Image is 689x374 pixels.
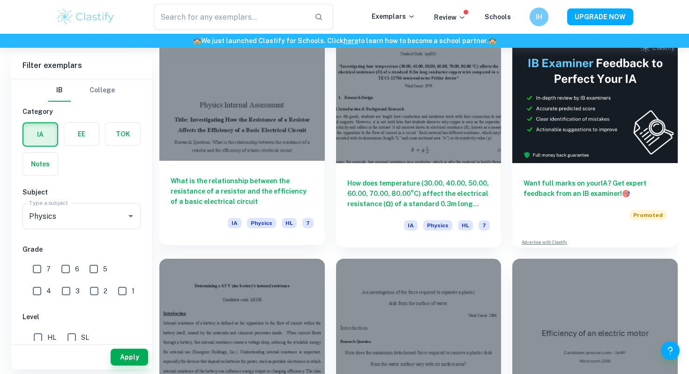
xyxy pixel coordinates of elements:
button: Notes [23,153,58,175]
h6: Filter exemplars [11,52,152,79]
button: TOK [105,123,140,145]
span: 6 [75,264,79,274]
h6: Category [22,106,141,117]
span: IA [404,220,418,231]
h6: Want full marks on your IA ? Get expert feedback from an IB examiner! [524,178,667,199]
span: SL [81,332,89,343]
span: 1 [132,286,135,296]
span: 7 [479,220,490,231]
span: Physics [247,218,276,228]
span: 3 [75,286,80,296]
span: Physics [423,220,452,231]
span: Promoted [629,210,667,220]
h6: How does temperature (30.00, 40.00, 50.00, 60.00, 70.00, 80.00°C) affect the electrical resistanc... [347,178,490,209]
span: 4 [46,286,51,296]
span: 7 [46,264,51,274]
a: Advertise with Clastify [522,239,567,246]
button: UPGRADE NOW [567,8,633,25]
h6: IH [534,12,545,22]
a: Want full marks on yourIA? Get expert feedback from an IB examiner!PromotedAdvertise with Clastify [512,39,678,247]
button: IB [48,79,71,102]
a: How does temperature (30.00, 40.00, 50.00, 60.00, 70.00, 80.00°C) affect the electrical resistanc... [336,39,502,247]
img: Thumbnail [512,39,678,163]
span: 🏫 [488,37,496,45]
span: IA [228,218,241,228]
h6: What is the relationship between the resistance of a resistor and the efficiency of a basic elect... [171,176,314,207]
p: Exemplars [372,11,415,22]
span: HL [458,220,473,231]
button: College [90,79,115,102]
label: Type a subject [29,199,68,207]
span: 🎯 [622,190,630,197]
p: Review [434,12,466,22]
span: HL [282,218,297,228]
button: IH [530,7,548,26]
span: 🏫 [193,37,201,45]
a: What is the relationship between the resistance of a resistor and the efficiency of a basic elect... [159,39,325,247]
a: Schools [485,13,511,21]
h6: Level [22,312,141,322]
h6: Grade [22,244,141,254]
span: HL [47,332,56,343]
input: Search for any exemplars... [154,4,307,30]
span: 2 [104,286,107,296]
span: 7 [302,218,314,228]
button: EE [64,123,99,145]
img: Clastify logo [56,7,115,26]
button: IA [23,123,57,146]
div: Filter type choice [48,79,115,102]
button: Open [124,209,137,223]
h6: Subject [22,187,141,197]
span: 5 [103,264,107,274]
h6: We just launched Clastify for Schools. Click to learn how to become a school partner. [2,36,687,46]
button: Help and Feedback [661,341,680,360]
a: here [344,37,358,45]
button: Apply [111,349,148,366]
